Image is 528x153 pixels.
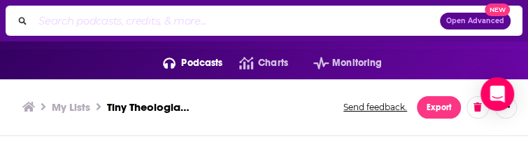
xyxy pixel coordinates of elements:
h3: Tiny Theologians Podcast Ideas [107,100,190,114]
input: Search podcasts, credits, & more... [33,10,440,32]
div: Open Intercom Messenger [480,77,514,111]
button: Open AdvancedNew [440,13,511,29]
button: Export [417,96,461,119]
button: Send feedback. [339,101,411,113]
span: Open Advanced [446,18,504,25]
span: Podcasts [181,53,222,73]
button: open menu [297,52,382,74]
a: My Lists [52,100,90,114]
button: open menu [146,52,223,74]
span: Monitoring [332,53,382,73]
a: Charts [222,52,287,74]
div: Search podcasts, credits, & more... [6,6,522,36]
span: New [485,4,510,17]
span: Charts [258,53,288,73]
